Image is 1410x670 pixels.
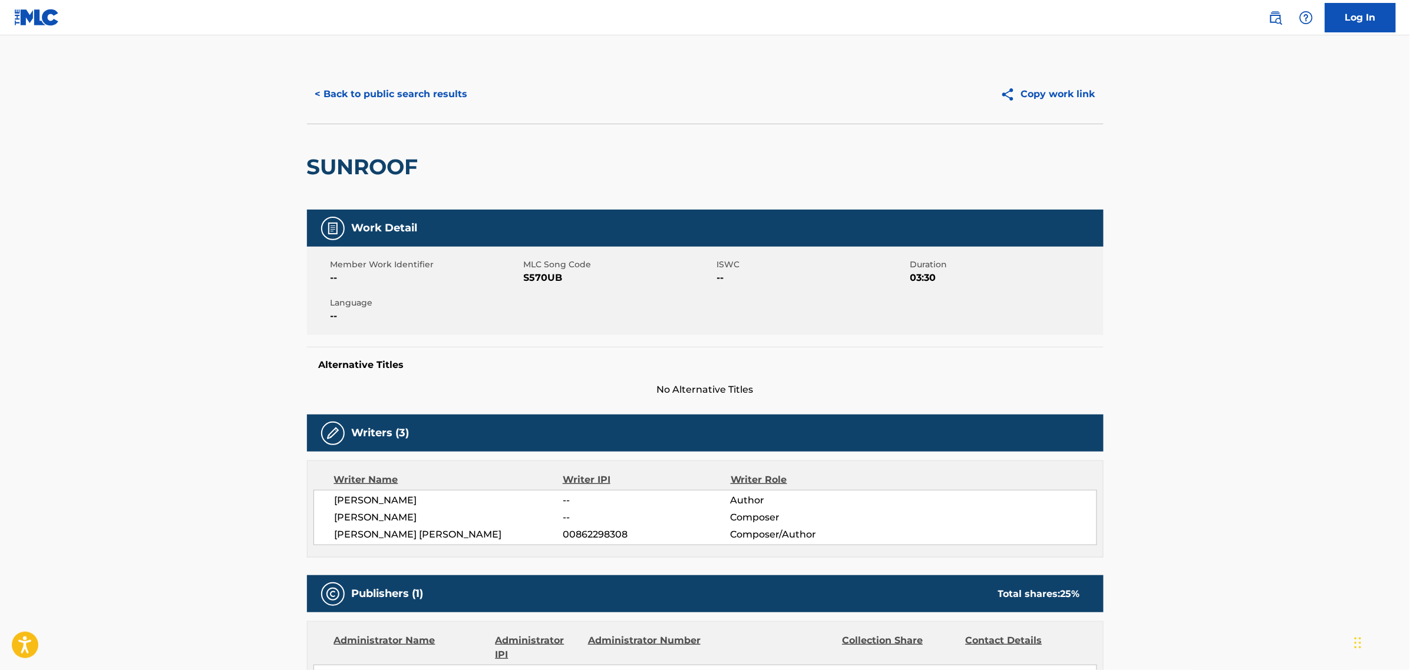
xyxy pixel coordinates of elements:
[563,493,730,508] span: --
[731,493,883,508] span: Author
[326,587,340,601] img: Publishers
[307,154,424,180] h2: SUNROOF
[307,79,476,109] button: < Back to public search results
[352,221,418,235] h5: Work Detail
[331,309,521,323] span: --
[326,426,340,440] img: Writers
[352,587,424,601] h5: Publishers (1)
[326,221,340,236] img: Work Detail
[524,271,714,285] span: S570UB
[563,528,730,542] span: 00862298308
[334,633,487,662] div: Administrator Name
[563,473,731,487] div: Writer IPI
[1269,11,1283,25] img: search
[1264,6,1287,29] a: Public Search
[717,271,907,285] span: --
[1299,11,1313,25] img: help
[910,271,1101,285] span: 03:30
[331,271,521,285] span: --
[335,510,563,525] span: [PERSON_NAME]
[335,528,563,542] span: [PERSON_NAME] [PERSON_NAME]
[731,528,883,542] span: Composer/Author
[335,493,563,508] span: [PERSON_NAME]
[496,633,579,662] div: Administrator IPI
[14,9,60,26] img: MLC Logo
[842,633,956,662] div: Collection Share
[1351,613,1410,670] iframe: Chat Widget
[1355,625,1362,661] div: Drag
[998,587,1080,601] div: Total shares:
[524,258,714,271] span: MLC Song Code
[910,258,1101,271] span: Duration
[319,359,1092,371] h5: Alternative Titles
[966,633,1080,662] div: Contact Details
[563,510,730,525] span: --
[1000,87,1021,102] img: Copy work link
[588,633,702,662] div: Administrator Number
[334,473,563,487] div: Writer Name
[331,258,521,271] span: Member Work Identifier
[731,473,883,487] div: Writer Role
[1295,6,1318,29] div: Help
[307,383,1104,397] span: No Alternative Titles
[1061,588,1080,599] span: 25 %
[352,426,410,440] h5: Writers (3)
[731,510,883,525] span: Composer
[331,297,521,309] span: Language
[717,258,907,271] span: ISWC
[992,79,1104,109] button: Copy work link
[1325,3,1396,32] a: Log In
